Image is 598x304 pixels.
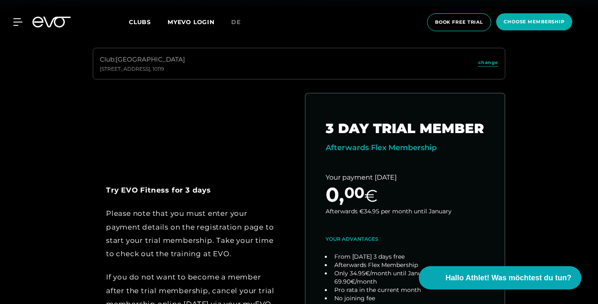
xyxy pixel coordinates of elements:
[100,66,185,72] div: [STREET_ADDRESS] , 10119
[106,207,280,260] div: Please note that you must enter your payment details on the registration page to start your trial...
[435,19,483,26] span: book free trial
[231,18,241,26] span: de
[419,266,581,289] button: Hallo Athlet! Was möchtest du tun?
[478,59,498,69] a: change
[231,17,251,27] a: de
[129,18,151,26] span: Clubs
[445,272,571,284] span: Hallo Athlet! Was möchtest du tun?
[504,18,565,25] span: choose membership
[478,59,498,66] span: change
[106,186,211,194] strong: Try EVO Fitness for 3 days
[129,18,168,26] a: Clubs
[100,55,185,64] div: Club : [GEOGRAPHIC_DATA]
[425,13,494,31] a: book free trial
[168,18,215,26] a: MYEVO LOGIN
[494,13,575,31] a: choose membership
